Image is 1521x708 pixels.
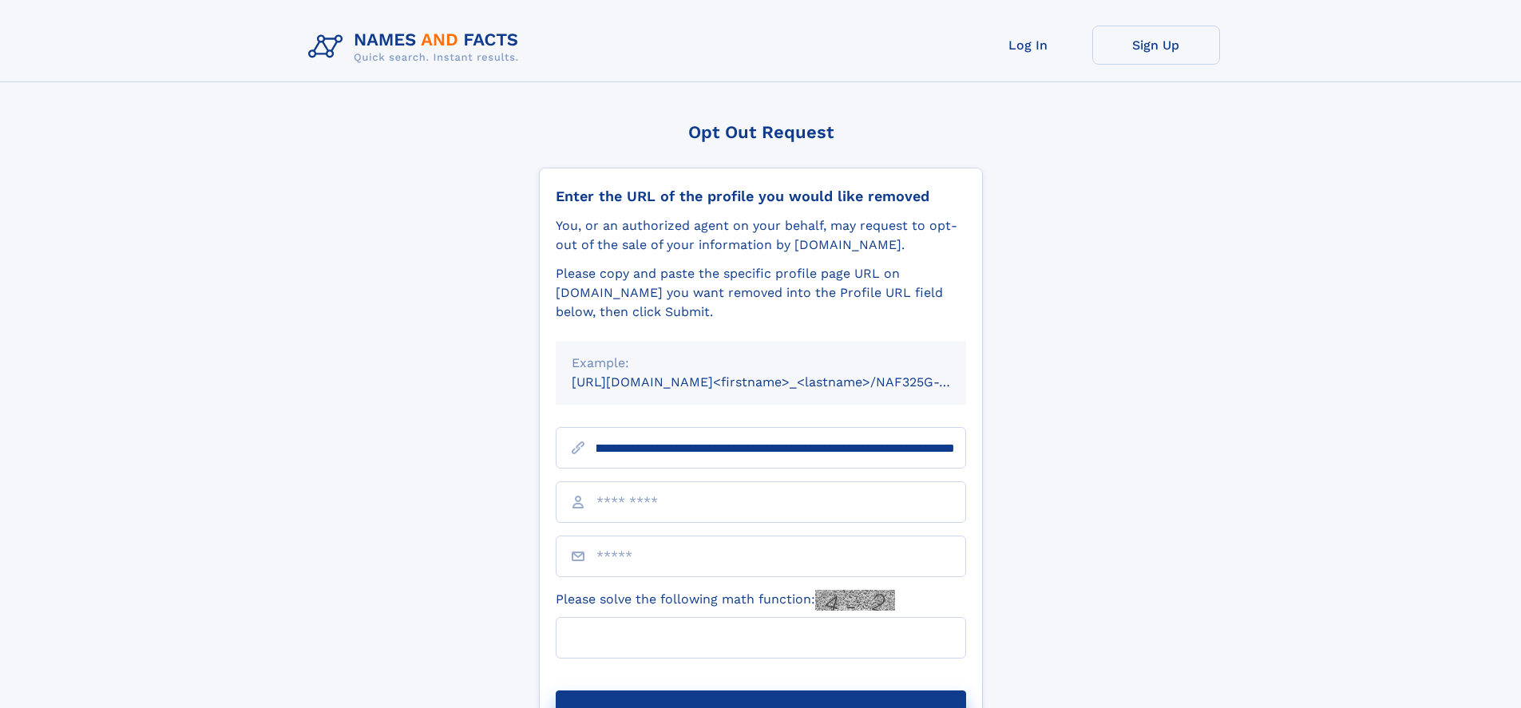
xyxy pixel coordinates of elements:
[556,216,966,255] div: You, or an authorized agent on your behalf, may request to opt-out of the sale of your informatio...
[556,590,895,611] label: Please solve the following math function:
[964,26,1092,65] a: Log In
[556,188,966,205] div: Enter the URL of the profile you would like removed
[539,122,983,142] div: Opt Out Request
[302,26,532,69] img: Logo Names and Facts
[572,374,996,390] small: [URL][DOMAIN_NAME]<firstname>_<lastname>/NAF325G-xxxxxxxx
[572,354,950,373] div: Example:
[1092,26,1220,65] a: Sign Up
[556,264,966,322] div: Please copy and paste the specific profile page URL on [DOMAIN_NAME] you want removed into the Pr...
